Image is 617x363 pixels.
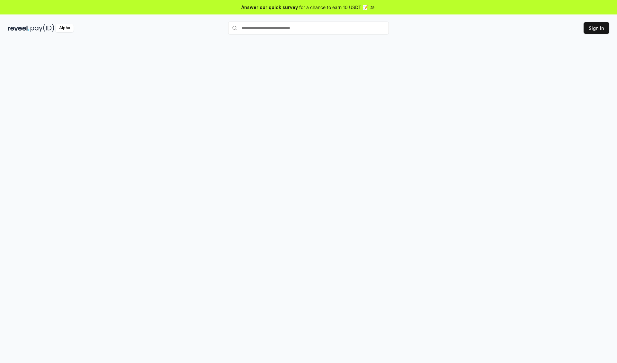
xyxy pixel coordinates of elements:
span: Answer our quick survey [241,4,298,11]
img: pay_id [31,24,54,32]
div: Alpha [56,24,74,32]
button: Sign In [584,22,609,34]
span: for a chance to earn 10 USDT 📝 [299,4,368,11]
img: reveel_dark [8,24,29,32]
